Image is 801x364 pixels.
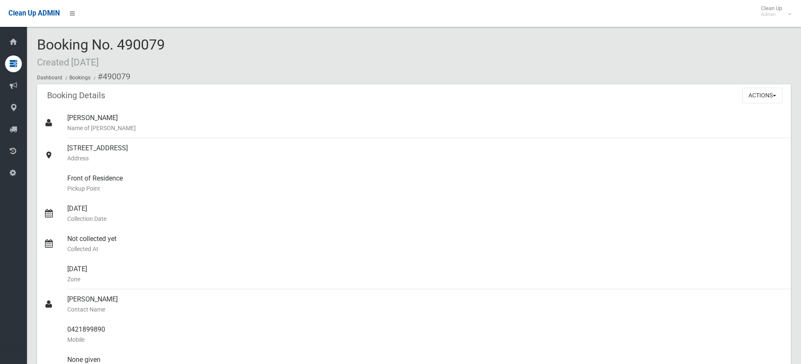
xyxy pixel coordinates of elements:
small: Collection Date [67,214,784,224]
a: Bookings [69,75,90,81]
div: [PERSON_NAME] [67,289,784,319]
span: Clean Up [757,5,790,18]
small: Address [67,153,784,163]
small: Collected At [67,244,784,254]
div: [PERSON_NAME] [67,108,784,138]
li: #490079 [92,69,130,84]
div: 0421899890 [67,319,784,350]
small: Created [DATE] [37,57,99,68]
small: Mobile [67,335,784,345]
span: Clean Up ADMIN [8,9,60,17]
a: Dashboard [37,75,62,81]
small: Pickup Point [67,183,784,194]
small: Zone [67,274,784,284]
small: Admin [761,11,782,18]
small: Name of [PERSON_NAME] [67,123,784,133]
header: Booking Details [37,87,115,104]
span: Booking No. 490079 [37,36,165,69]
div: Front of Residence [67,168,784,199]
div: Not collected yet [67,229,784,259]
div: [DATE] [67,259,784,289]
div: [DATE] [67,199,784,229]
div: [STREET_ADDRESS] [67,138,784,168]
small: Contact Name [67,304,784,314]
button: Actions [742,88,782,103]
